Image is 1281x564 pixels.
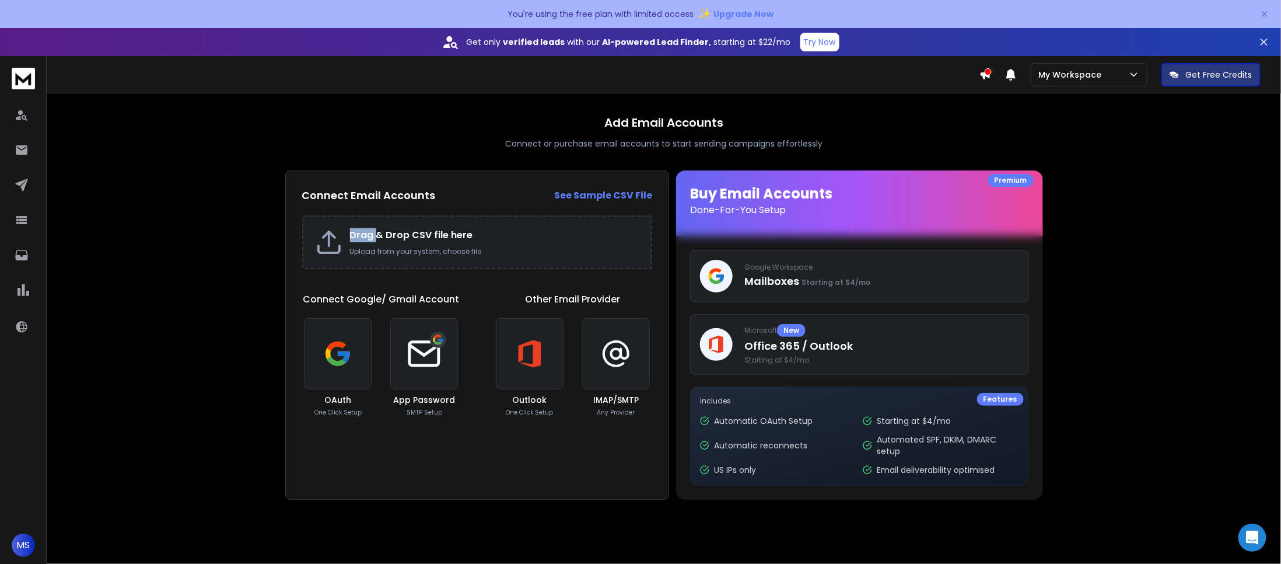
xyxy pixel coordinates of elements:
img: logo [12,68,35,89]
h1: Connect Google/ Gmail Account [303,293,459,307]
p: Office 365 / Outlook [744,338,1019,354]
p: Automatic OAuth Setup [714,415,813,427]
h1: Add Email Accounts [604,114,723,131]
h1: Buy Email Accounts [690,184,1029,217]
p: Includes [700,396,1019,406]
p: My Workspace [1038,69,1106,81]
p: SMTP Setup [407,408,442,417]
p: Automatic reconnects [714,440,807,451]
h3: App Password [393,394,455,406]
p: One Click Setup [314,408,362,417]
span: Starting at $4/mo [801,277,870,287]
span: Upgrade Now [713,8,773,20]
p: Upload from your system, choose file [350,247,639,256]
p: Get Free Credits [1186,69,1252,81]
div: Premium [988,174,1034,187]
button: MS [12,534,35,557]
p: Done-For-You Setup [690,203,1029,217]
span: Starting at $4/mo [744,356,1019,365]
h3: Outlook [513,394,547,406]
p: Any Provider [597,408,635,417]
p: One Click Setup [506,408,554,417]
p: Get only with our starting at $22/mo [467,36,791,48]
div: Features [977,393,1024,406]
h1: Other Email Provider [526,293,621,307]
p: Connect or purchase email accounts to start sending campaigns effortlessly [505,138,822,149]
span: ✨ [698,6,711,22]
button: Get Free Credits [1161,63,1261,86]
a: See Sample CSV File [554,189,652,203]
button: ✨Upgrade Now [698,2,773,26]
p: Mailboxes [744,273,1019,290]
p: Try Now [804,36,836,48]
div: Open Intercom Messenger [1238,524,1266,552]
button: Try Now [800,33,839,51]
p: Email deliverability optimised [877,464,995,476]
h2: Drag & Drop CSV file here [350,228,639,242]
h2: Connect Email Accounts [302,187,436,204]
h3: IMAP/SMTP [593,394,639,406]
p: Google Workspace [744,263,1019,272]
p: Automated SPF, DKIM, DMARC setup [877,434,1019,457]
strong: AI-powered Lead Finder, [603,36,712,48]
p: US IPs only [714,464,756,476]
div: New [777,324,806,337]
h3: OAuth [324,394,351,406]
p: You're using the free plan with limited access [508,8,694,20]
strong: verified leads [503,36,565,48]
p: Microsoft [744,324,1019,337]
p: Starting at $4/mo [877,415,951,427]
